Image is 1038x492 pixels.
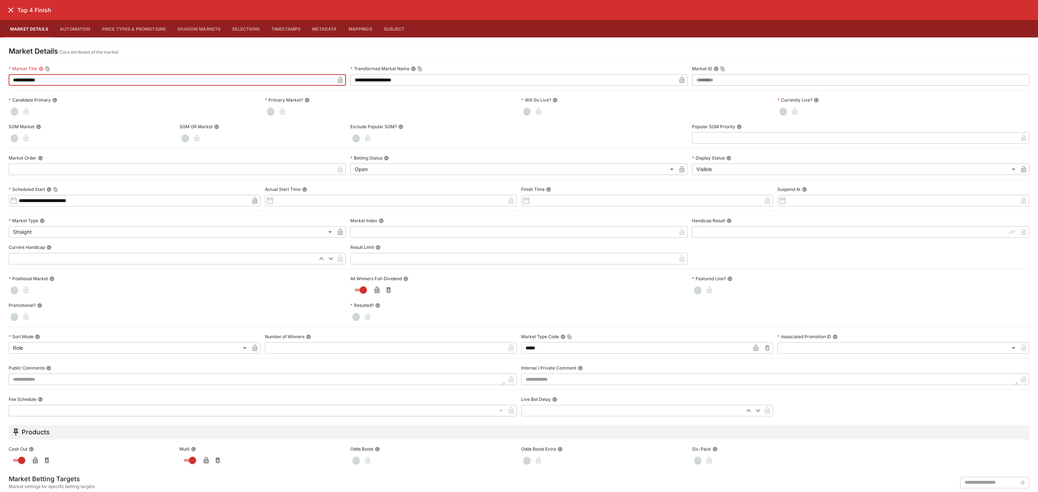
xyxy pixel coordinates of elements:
[179,446,190,452] p: Multi
[9,483,95,490] span: Market settings for specific betting targets
[191,447,196,452] button: Multi
[343,20,378,37] button: Mappings
[777,186,800,192] p: Suspend At
[9,218,38,224] p: Market Type
[38,156,43,161] button: Market Order
[692,446,711,452] p: Six-Pack
[727,276,732,281] button: Featured Line?
[9,396,36,402] p: Fee Schedule
[302,187,307,192] button: Actual Start Time
[567,334,572,339] button: Copy To Clipboard
[9,302,36,308] p: Promotional?
[9,244,45,250] p: Current Handicap
[558,447,563,452] button: Odds Boost Extra
[226,20,266,37] button: Selections
[692,276,726,282] p: Featured Line?
[9,97,51,103] p: Candidate Primary
[9,475,95,483] h5: Market Betting Targets
[521,97,551,103] p: Will Go Live?
[9,365,45,371] p: Public Comments
[833,334,838,339] button: Associated Promotion ID
[96,20,172,37] button: Price Types & Promotions
[45,66,50,71] button: Copy To Clipboard
[37,303,42,308] button: Promotional?
[4,4,17,17] button: close
[9,446,27,452] p: Cash Out
[375,447,380,452] button: Odds Boost
[4,20,54,37] button: Market Details
[379,218,384,223] button: Market Index
[9,276,48,282] p: Positional Market
[692,124,735,130] p: Popular SGM Priority
[9,46,58,56] h4: Market Details
[40,218,45,223] button: Market Type
[350,276,402,282] p: All Winners Full-Dividend
[521,396,551,402] p: Live Bet Delay
[692,218,725,224] p: Handicap Result
[411,66,416,71] button: Transformed Market NameCopy To Clipboard
[398,124,403,129] button: Exclude Popular SGM?
[9,186,45,192] p: Scheduled Start
[403,276,408,281] button: All Winners Full-Dividend
[54,20,96,37] button: Automation
[726,156,731,161] button: Display Status
[777,334,831,340] p: Associated Promotion ID
[179,124,213,130] p: SGM OR Market
[692,66,712,72] p: Market ID
[521,186,545,192] p: Finish Time
[53,187,58,192] button: Copy To Clipboard
[46,245,52,250] button: Current Handicap
[38,397,43,402] button: Fee Schedule
[560,334,565,339] button: Market Type CodeCopy To Clipboard
[378,20,411,37] button: Subject
[553,98,558,103] button: Will Go Live?
[350,302,374,308] p: Resulted?
[265,334,305,340] p: Number of Winners
[350,218,377,224] p: Market Index
[350,244,374,250] p: Result Limit
[306,334,311,339] button: Number of Winners
[375,303,380,308] button: Resulted?
[350,164,676,175] div: Open
[802,187,807,192] button: Suspend At
[350,155,382,161] p: Betting Status
[35,334,40,339] button: Sort Mode
[737,124,742,129] button: Popular SGM Priority
[384,156,389,161] button: Betting Status
[714,66,719,71] button: Market IDCopy To Clipboard
[692,155,725,161] p: Display Status
[727,218,732,223] button: Handicap Result
[306,20,342,37] button: Metadata
[214,124,219,129] button: SGM OR Market
[350,446,373,452] p: Odds Boost
[521,334,559,340] p: Market Type Code
[9,342,249,354] div: Role
[17,6,51,14] h6: Top 4 Finish
[546,187,551,192] button: Finish Time
[777,97,812,103] p: Currently Live?
[417,66,422,71] button: Copy To Clipboard
[350,66,409,72] p: Transformed Market Name
[9,334,34,340] p: Sort Mode
[552,397,557,402] button: Live Bet Delay
[22,428,50,436] h5: Products
[39,66,44,71] button: Market TitleCopy To Clipboard
[713,447,718,452] button: Six-Pack
[9,155,36,161] p: Market Order
[46,187,52,192] button: Scheduled StartCopy To Clipboard
[36,124,41,129] button: SGM Market
[350,124,397,130] p: Exclude Popular SGM?
[52,98,57,103] button: Candidate Primary
[265,186,301,192] p: Actual Start Time
[172,20,226,37] button: Shadow Markets
[29,447,34,452] button: Cash Out
[9,124,35,130] p: SGM Market
[49,276,54,281] button: Positional Market
[521,446,556,452] p: Odds Boost Extra
[578,366,583,371] button: Internal / Private Comment
[720,66,725,71] button: Copy To Clipboard
[265,97,303,103] p: Primary Market?
[305,98,310,103] button: Primary Market?
[814,98,819,103] button: Currently Live?
[46,366,51,371] button: Public Comments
